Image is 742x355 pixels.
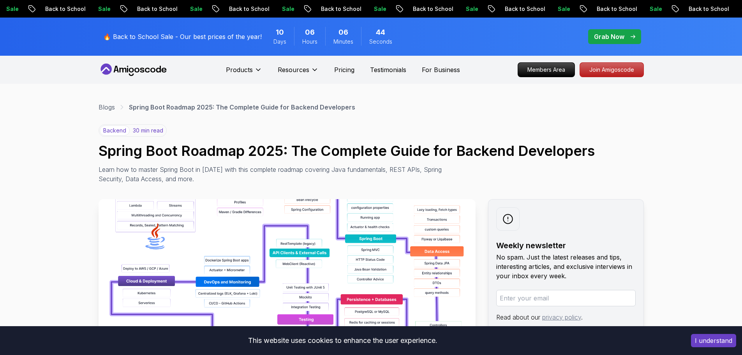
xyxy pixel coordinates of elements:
p: backend [100,125,130,136]
p: Grab Now [594,32,624,41]
p: 🔥 Back to School Sale - Our best prices of the year! [103,32,262,41]
p: Join Amigoscode [580,63,643,77]
span: 6 Minutes [338,27,348,38]
button: Resources [278,65,319,81]
a: Pricing [334,65,354,74]
h1: Spring Boot Roadmap 2025: The Complete Guide for Backend Developers [99,143,644,159]
span: 44 Seconds [376,27,385,38]
p: Read about our . [496,313,636,322]
p: Back to School [636,5,689,13]
span: 10 Days [276,27,284,38]
h2: Weekly newsletter [496,240,636,251]
p: Back to School [452,5,505,13]
p: Back to School [85,5,137,13]
p: Sale [46,5,70,13]
p: Products [226,65,253,74]
p: Sale [689,5,714,13]
p: Sale [321,5,346,13]
a: Members Area [518,62,575,77]
p: No spam. Just the latest releases and tips, interesting articles, and exclusive interviews in you... [496,253,636,281]
a: Join Amigoscode [580,62,644,77]
input: Enter your email [496,290,636,306]
span: Days [273,38,286,46]
p: Back to School [544,5,597,13]
p: Sale [413,5,438,13]
p: Back to School [176,5,229,13]
p: Back to School [360,5,413,13]
a: For Business [422,65,460,74]
p: Learn how to master Spring Boot in [DATE] with this complete roadmap covering Java fundamentals, ... [99,165,448,184]
span: Minutes [333,38,353,46]
a: privacy policy [542,313,581,321]
button: Accept cookies [691,334,736,347]
p: Back to School [268,5,321,13]
p: Spring Boot Roadmap 2025: The Complete Guide for Backend Developers [129,102,355,112]
p: Sale [229,5,254,13]
p: Resources [278,65,309,74]
p: 30 min read [133,127,163,134]
div: This website uses cookies to enhance the user experience. [6,332,679,349]
p: Members Area [518,63,575,77]
a: Blogs [99,102,115,112]
a: Testimonials [370,65,406,74]
span: Hours [302,38,317,46]
button: Products [226,65,262,81]
p: Sale [597,5,622,13]
p: Sale [137,5,162,13]
span: 6 Hours [305,27,315,38]
span: Seconds [369,38,392,46]
p: Sale [505,5,530,13]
